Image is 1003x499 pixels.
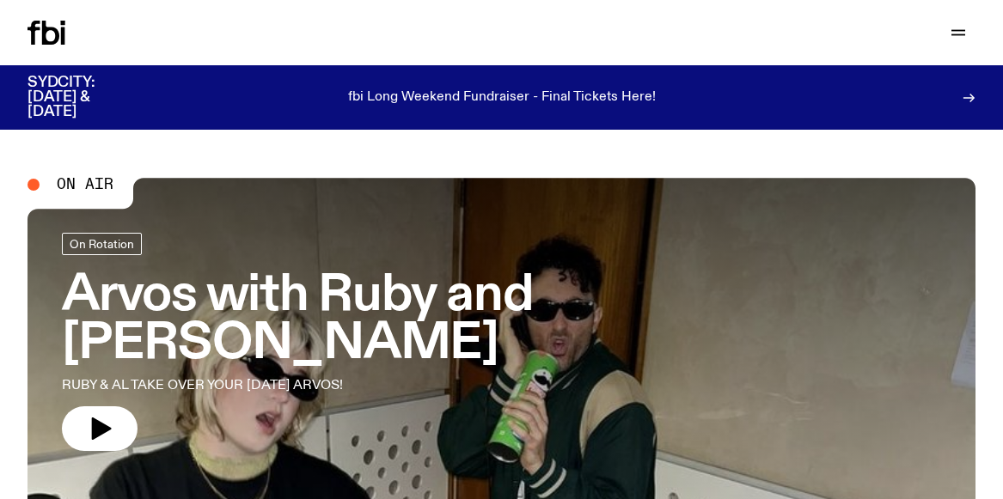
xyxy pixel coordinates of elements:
p: RUBY & AL TAKE OVER YOUR [DATE] ARVOS! [62,375,502,396]
a: Arvos with Ruby and [PERSON_NAME]RUBY & AL TAKE OVER YOUR [DATE] ARVOS! [62,233,941,451]
a: On Rotation [62,233,142,255]
p: fbi Long Weekend Fundraiser - Final Tickets Here! [348,90,656,106]
h3: SYDCITY: [DATE] & [DATE] [28,76,138,119]
span: On Rotation [70,238,134,251]
h3: Arvos with Ruby and [PERSON_NAME] [62,272,941,368]
span: On Air [57,177,113,192]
